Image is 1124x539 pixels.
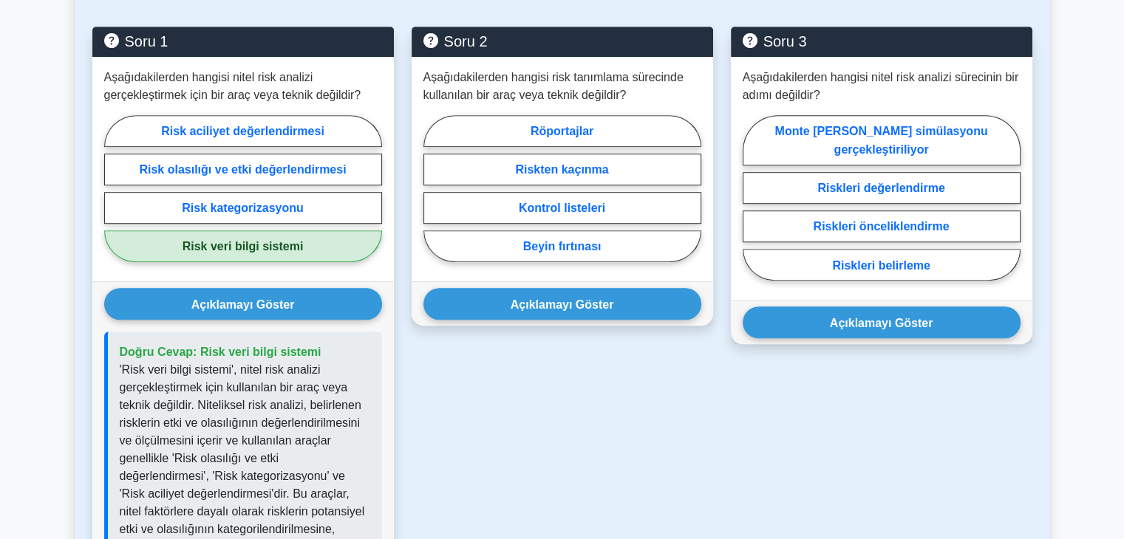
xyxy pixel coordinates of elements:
[743,306,1021,338] button: Açıklamayı Göster
[104,288,382,320] button: Açıklamayı Göster
[531,125,593,137] font: Röportajlar
[120,346,321,358] font: Doğru Cevap: Risk veri bilgi sistemi
[817,182,945,194] font: Riskleri değerlendirme
[523,240,602,253] font: Beyin fırtınası
[743,71,1019,101] font: Aşağıdakilerden hangisi nitel risk analizi sürecinin bir adımı değildir?
[423,288,701,320] button: Açıklamayı Göster
[125,33,168,49] font: Soru 1
[183,240,304,253] font: Risk veri bilgi sistemi
[444,33,488,49] font: Soru 2
[813,220,949,233] font: Riskleri önceliklendirme
[139,163,346,176] font: Risk olasılığı ve etki değerlendirmesi
[519,202,605,214] font: Kontrol listeleri
[832,258,930,271] font: Riskleri belirleme
[423,71,684,101] font: Aşağıdakilerden hangisi risk tanımlama sürecinde kullanılan bir araç veya teknik değildir?
[511,298,614,310] font: Açıklamayı Göster
[161,125,324,137] font: Risk aciliyet değerlendirmesi
[515,163,608,176] font: Riskten kaçınma
[774,125,987,156] font: Monte [PERSON_NAME] simülasyonu gerçekleştiriliyor
[763,33,807,49] font: Soru 3
[104,71,361,101] font: Aşağıdakilerden hangisi nitel risk analizi gerçekleştirmek için bir araç veya teknik değildir?
[182,202,304,214] font: Risk kategorizasyonu
[830,316,933,329] font: Açıklamayı Göster
[191,298,295,310] font: Açıklamayı Göster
